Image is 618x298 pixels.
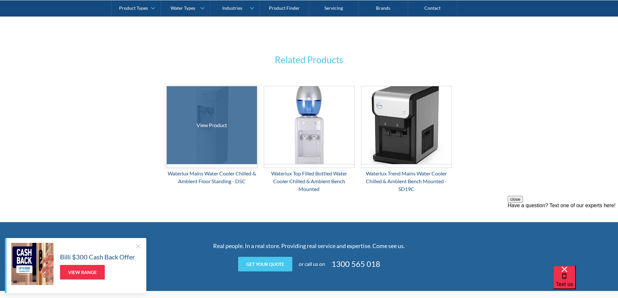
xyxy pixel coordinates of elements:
[60,265,105,280] a: View Range
[508,196,618,274] iframe: podium webchat widget prompt
[553,266,618,298] iframe: podium webchat widget bubble
[166,170,257,185] div: Waterlux Mains Water Cooler Chilled & Ambient Floor Standing - D5C
[119,5,148,11] div: Product Types
[299,260,325,268] div: or call us on
[361,170,452,193] div: Waterlux Trend Mains Water Cooler Chilled & Ambient Bench Mounted - SD19C
[361,86,452,193] a: Waterlux Trend Mains Water Cooler Chilled & Ambient Bench Mounted - SD19C
[11,243,54,285] img: Billi $300 Cash Back Offer
[264,86,355,193] a: Waterlux Top Filled Bottled Water Cooler Chilled & Ambient Bench Mounted
[264,170,355,193] div: Waterlux Top Filled Bottled Water Cooler Chilled & Ambient Bench Mounted
[166,86,257,185] a: View ProductWaterlux Mains Water Cooler Chilled & Ambient Floor Standing - D5C
[215,53,403,66] h3: Related Products
[197,121,227,129] div: View Product
[222,5,242,11] div: Industries
[171,5,195,11] div: Water Types
[332,258,380,270] a: 1300 565 018
[238,257,292,271] a: Get your quote
[60,252,135,262] h5: Billi $300 Cash Back Offer
[183,242,436,250] p: Real people. In a real store. Providing real service and expertise. Come see us.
